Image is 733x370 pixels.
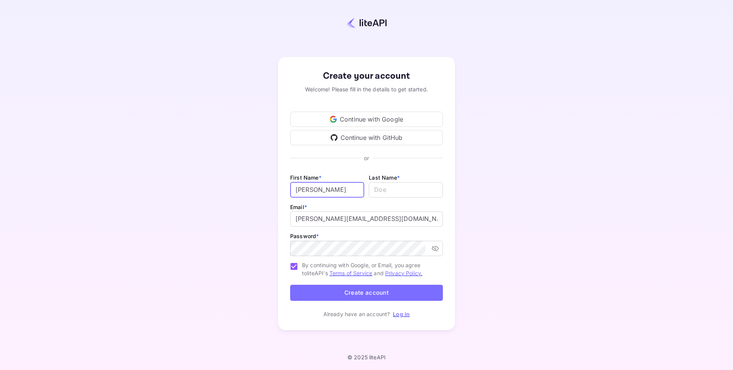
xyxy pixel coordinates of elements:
div: Create your account [290,69,443,83]
button: Create account [290,285,443,301]
div: Continue with Google [290,112,443,127]
label: Password [290,233,319,239]
label: Last Name [369,174,400,181]
a: Log in [393,311,410,317]
a: Terms of Service [329,270,372,276]
div: Continue with GitHub [290,130,443,145]
p: Already have an account? [323,310,390,318]
span: By continuing with Google, or Email, you agree to liteAPI's and [302,261,437,277]
button: toggle password visibility [428,242,442,255]
p: © 2025 liteAPI [347,354,386,360]
a: Privacy Policy. [385,270,422,276]
div: Welcome! Please fill in the details to get started. [290,85,443,93]
input: johndoe@gmail.com [290,211,443,227]
label: Email [290,204,307,210]
img: liteapi [346,17,387,28]
input: John [290,182,364,198]
input: Doe [369,182,443,198]
label: First Name [290,174,321,181]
